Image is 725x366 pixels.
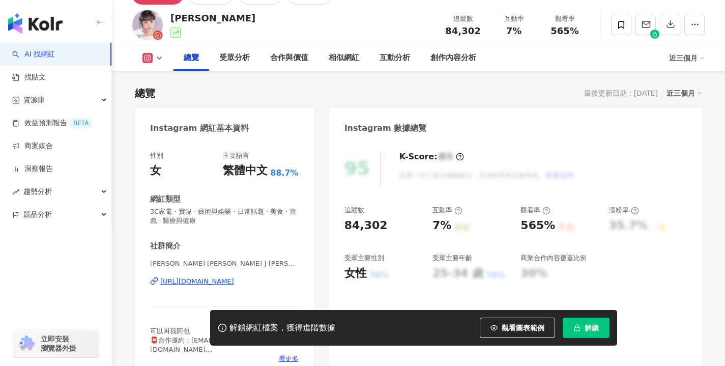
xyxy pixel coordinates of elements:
[12,49,55,60] a: searchAI 找網紅
[223,163,268,179] div: 繁體中文
[13,330,99,357] a: chrome extension立即安裝 瀏覽器外掛
[495,14,533,24] div: 互動率
[135,86,155,100] div: 總覽
[12,72,46,82] a: 找貼文
[445,25,480,36] span: 84,302
[344,218,388,234] div: 84,302
[432,218,451,234] div: 7%
[563,318,610,338] button: 解鎖
[150,277,299,286] a: [URL][DOMAIN_NAME]
[150,151,163,160] div: 性別
[23,180,52,203] span: 趨勢分析
[506,26,522,36] span: 7%
[520,218,555,234] div: 565%
[545,14,584,24] div: 觀看率
[666,87,702,100] div: 近三個月
[430,52,476,64] div: 創作內容分析
[12,141,53,151] a: 商案媒合
[150,207,299,226] span: 3C家電 · 實況 · 藝術與娛樂 · 日常話題 · 美食 · 遊戲 · 醫療與健康
[12,164,53,174] a: 洞察報告
[344,254,384,263] div: 受眾主要性別
[270,167,299,179] span: 88.7%
[344,266,367,281] div: 女性
[584,89,658,97] div: 最後更新日期：[DATE]
[8,13,63,34] img: logo
[520,206,550,215] div: 觀看率
[150,123,249,134] div: Instagram 網紅基本資料
[170,12,255,24] div: [PERSON_NAME]
[150,194,181,205] div: 網紅類型
[432,206,462,215] div: 互動率
[12,188,19,195] span: rise
[132,10,163,40] img: KOL Avatar
[432,254,472,263] div: 受眾主要年齡
[550,26,579,36] span: 565%
[520,254,587,263] div: 商業合作內容覆蓋比例
[12,118,93,128] a: 效益預測報告BETA
[609,206,639,215] div: 漲粉率
[279,354,299,363] span: 看更多
[223,151,249,160] div: 主要語言
[502,324,544,332] span: 觀看圖表範例
[41,334,76,353] span: 立即安裝 瀏覽器外掛
[344,206,364,215] div: 追蹤數
[16,335,36,352] img: chrome extension
[23,203,52,226] span: 競品分析
[380,52,410,64] div: 互動分析
[329,52,359,64] div: 相似網紅
[399,151,464,162] div: K-Score :
[270,52,308,64] div: 合作與價值
[23,89,45,111] span: 資源庫
[344,123,427,134] div: Instagram 數據總覽
[219,52,250,64] div: 受眾分析
[669,50,705,66] div: 近三個月
[150,163,161,179] div: 女
[160,277,234,286] div: [URL][DOMAIN_NAME]
[150,259,299,268] span: [PERSON_NAME] [PERSON_NAME] | [PERSON_NAME].11369
[444,14,482,24] div: 追蹤數
[229,323,335,333] div: 解鎖網紅檔案，獲得進階數據
[480,318,555,338] button: 觀看圖表範例
[184,52,199,64] div: 總覽
[585,324,599,332] span: 解鎖
[150,241,181,251] div: 社群簡介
